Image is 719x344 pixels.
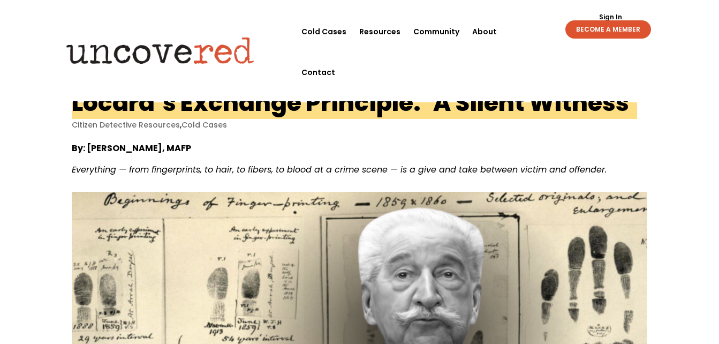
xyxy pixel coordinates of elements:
a: Sign In [593,14,628,20]
img: Uncovered logo [57,29,263,71]
a: About [472,11,497,52]
a: Community [413,11,459,52]
a: Cold Cases [301,11,346,52]
a: Resources [359,11,400,52]
a: Cold Cases [181,119,227,130]
a: Contact [301,52,335,93]
h1: Locard’s Exchange Principle: ‘A Silent Witness’ [72,86,637,119]
span: Everything — from fingerprints, to hair, to fibers, to blood at a crime scene — is a give and tak... [72,163,607,176]
a: Citizen Detective Resources [72,119,180,130]
a: BECOME A MEMBER [565,20,651,39]
p: , [72,120,647,130]
strong: By: [PERSON_NAME], MAFP [72,142,191,154]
